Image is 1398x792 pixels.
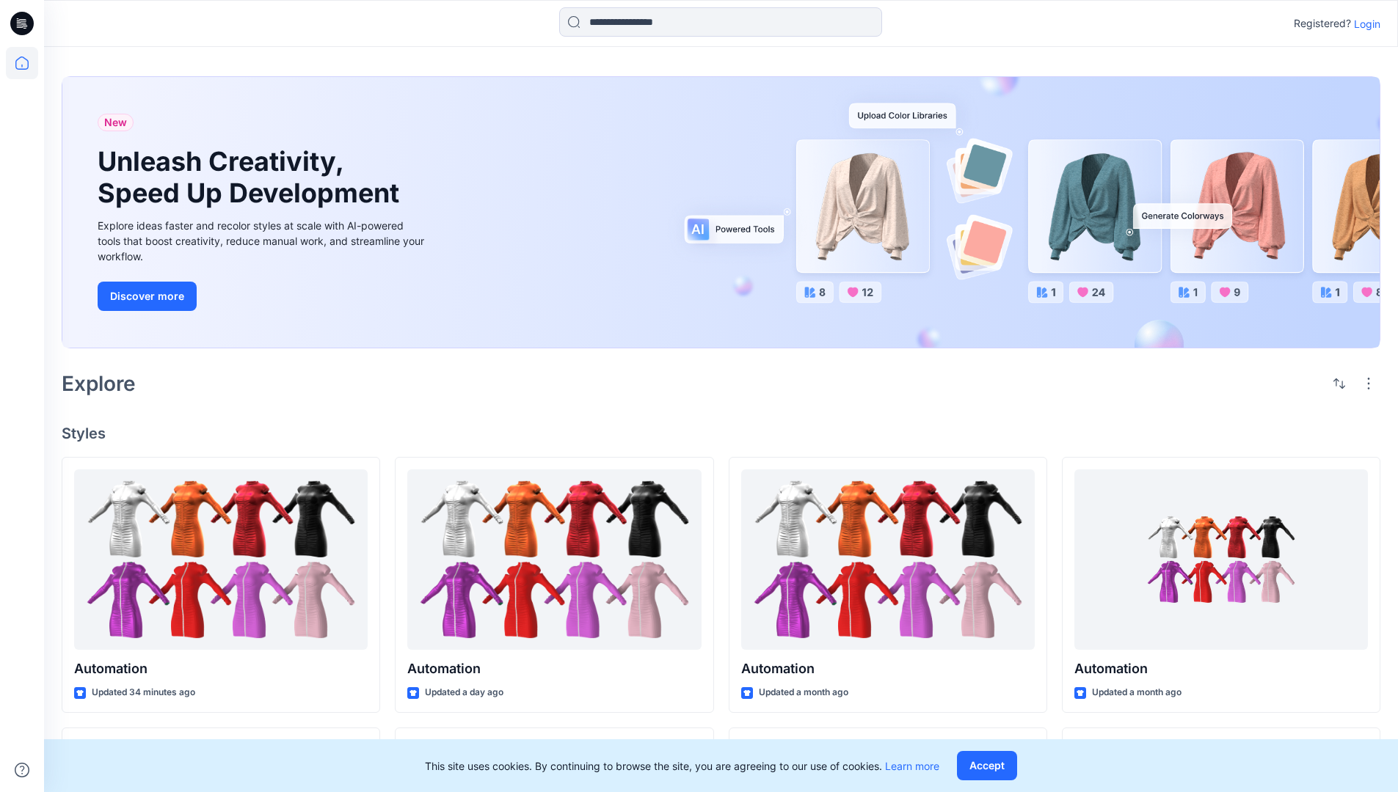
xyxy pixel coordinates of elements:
[407,469,701,650] a: Automation
[74,469,368,650] a: Automation
[92,685,195,700] p: Updated 34 minutes ago
[407,659,701,679] p: Automation
[1074,659,1368,679] p: Automation
[1354,16,1380,32] p: Login
[62,372,136,395] h2: Explore
[98,282,197,311] button: Discover more
[1074,469,1368,650] a: Automation
[1092,685,1182,700] p: Updated a month ago
[741,469,1035,650] a: Automation
[1294,15,1351,32] p: Registered?
[759,685,848,700] p: Updated a month ago
[62,425,1380,442] h4: Styles
[98,282,428,311] a: Discover more
[885,760,939,772] a: Learn more
[425,685,503,700] p: Updated a day ago
[425,758,939,774] p: This site uses cookies. By continuing to browse the site, you are agreeing to our use of cookies.
[98,146,406,209] h1: Unleash Creativity, Speed Up Development
[98,218,428,264] div: Explore ideas faster and recolor styles at scale with AI-powered tools that boost creativity, red...
[741,659,1035,679] p: Automation
[957,751,1017,780] button: Accept
[74,659,368,679] p: Automation
[104,114,127,131] span: New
